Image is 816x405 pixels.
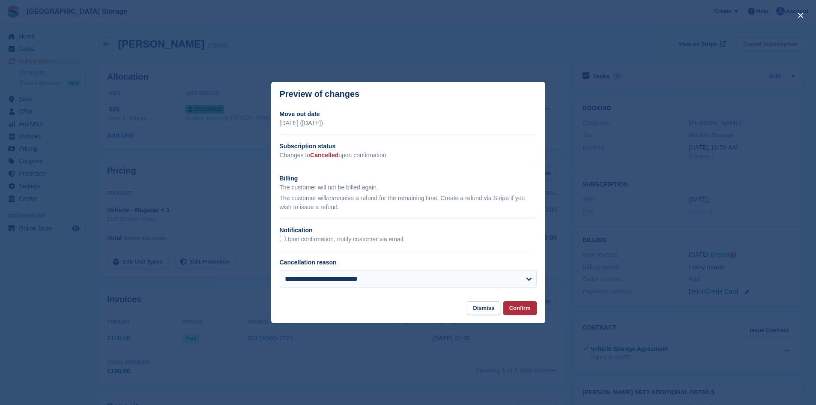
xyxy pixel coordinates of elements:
p: [DATE] ([DATE]) [280,119,537,128]
button: Dismiss [467,301,500,315]
label: Upon confirmation, notify customer via email. [280,236,405,243]
input: Upon confirmation, notify customer via email. [280,236,285,241]
h2: Move out date [280,110,537,119]
h2: Subscription status [280,142,537,151]
h2: Notification [280,226,537,235]
p: Preview of changes [280,89,360,99]
span: Cancelled [310,152,338,159]
p: The customer will receive a refund for the remaining time. Create a refund via Stripe if you wish... [280,194,537,212]
h2: Billing [280,174,537,183]
button: Confirm [503,301,537,315]
p: The customer will not be billed again. [280,183,537,192]
label: Cancellation reason [280,259,337,266]
button: close [794,9,807,22]
em: not [326,195,334,201]
p: Changes to upon confirmation. [280,151,537,160]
